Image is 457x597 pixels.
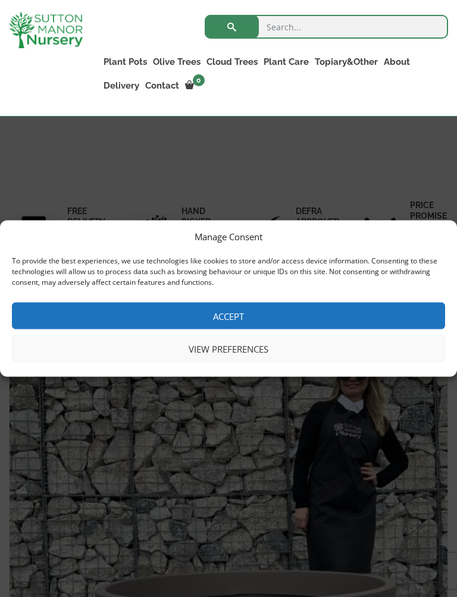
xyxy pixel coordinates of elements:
[261,54,312,70] a: Plant Care
[150,54,204,70] a: Olive Trees
[12,303,445,329] button: Accept
[12,335,445,362] button: View preferences
[12,256,445,288] div: To provide the best experiences, we use technologies like cookies to store and/or access device i...
[101,54,150,70] a: Plant Pots
[312,54,381,70] a: Topiary&Other
[9,12,83,48] img: logo
[205,15,448,39] input: Search...
[381,54,413,70] a: About
[204,54,261,70] a: Cloud Trees
[182,77,208,94] a: 0
[142,77,182,94] a: Contact
[193,74,205,86] span: 0
[195,230,262,244] div: Manage Consent
[101,77,142,94] a: Delivery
